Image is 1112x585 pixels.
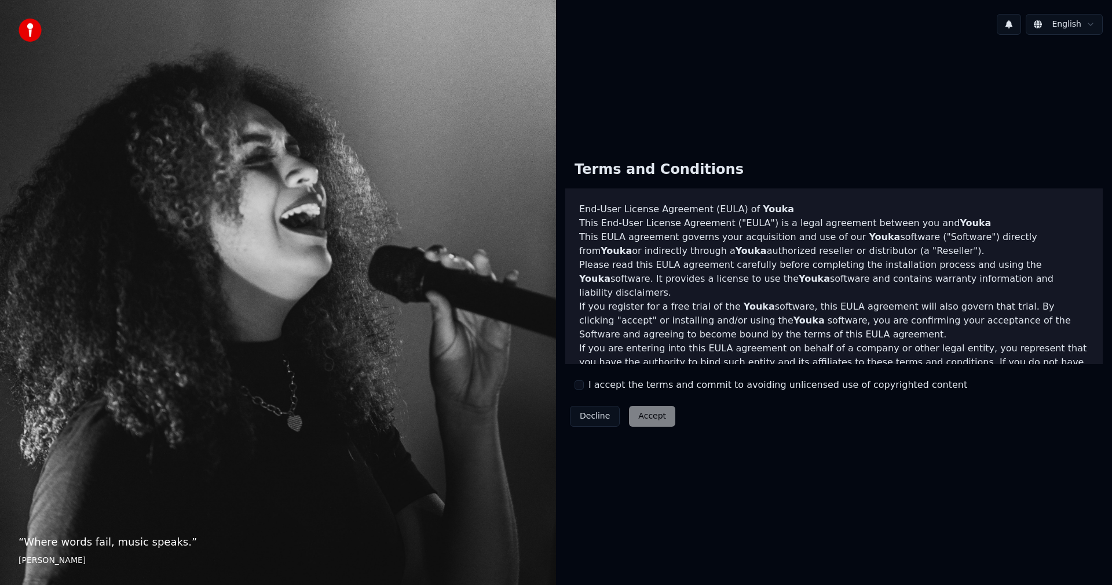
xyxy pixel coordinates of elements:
[565,151,753,188] div: Terms and Conditions
[579,230,1089,258] p: This EULA agreement governs your acquisition and use of our software ("Software") directly from o...
[763,204,794,215] span: Youka
[579,202,1089,216] h3: End-User License Agreement (EULA) of
[19,555,537,566] footer: [PERSON_NAME]
[579,300,1089,341] p: If you register for a free trial of the software, this EULA agreement will also govern that trial...
[736,245,767,256] span: Youka
[588,378,967,392] label: I accept the terms and commit to avoiding unlicensed use of copyrighted content
[19,534,537,550] p: “ Where words fail, music speaks. ”
[579,258,1089,300] p: Please read this EULA agreement carefully before completing the installation process and using th...
[601,245,632,256] span: Youka
[19,19,42,42] img: youka
[793,315,825,326] span: Youka
[570,406,620,427] button: Decline
[744,301,775,312] span: Youka
[869,231,900,242] span: Youka
[579,216,1089,230] p: This End-User License Agreement ("EULA") is a legal agreement between you and
[960,217,991,228] span: Youka
[579,341,1089,397] p: If you are entering into this EULA agreement on behalf of a company or other legal entity, you re...
[579,273,610,284] span: Youka
[799,273,830,284] span: Youka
